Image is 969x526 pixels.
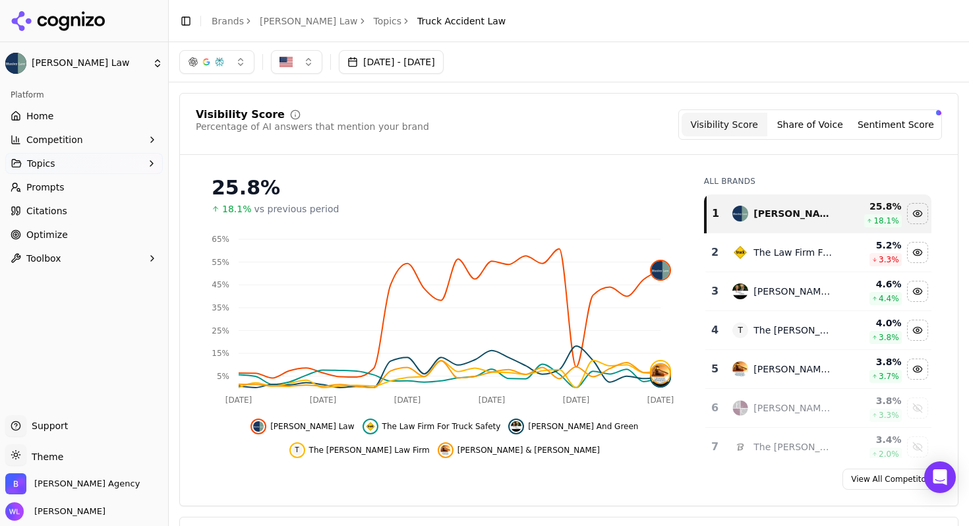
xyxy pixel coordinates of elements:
[705,389,931,428] tr: 6fellerman & ciarimboli[PERSON_NAME] & [PERSON_NAME]3.8%3.3%Show fellerman & ciarimboli data
[705,272,931,311] tr: 3berger and green[PERSON_NAME] And Green4.6%4.4%Hide berger and green data
[212,16,244,26] a: Brands
[253,421,264,432] img: munley law
[705,350,931,389] tr: 5lenahan & dempsey[PERSON_NAME] & [PERSON_NAME]3.8%3.7%Hide lenahan & dempsey data
[879,293,899,304] span: 4.4 %
[5,177,163,198] a: Prompts
[5,153,163,174] button: Topics
[704,176,931,187] div: All Brands
[279,55,293,69] img: US
[907,436,928,457] button: Show the levin firm data
[732,283,748,299] img: berger and green
[879,410,899,421] span: 3.3 %
[382,421,501,432] span: The Law Firm For Truck Safety
[196,109,285,120] div: Visibility Score
[711,439,720,455] div: 7
[457,445,600,455] span: [PERSON_NAME] & [PERSON_NAME]
[212,280,229,289] tspan: 45%
[879,332,899,343] span: 3.8 %
[732,361,748,377] img: lenahan & dempsey
[225,395,252,405] tspan: [DATE]
[879,371,899,382] span: 3.7 %
[289,442,430,458] button: Hide the reiff law firm data
[270,421,354,432] span: [PERSON_NAME] Law
[528,421,638,432] span: [PERSON_NAME] And Green
[5,248,163,269] button: Toolbox
[27,157,55,170] span: Topics
[907,242,928,263] button: Hide the law firm for truck safety data
[842,469,942,490] a: View All Competitors
[5,502,105,521] button: Open user button
[479,395,506,405] tspan: [DATE]
[5,84,163,105] div: Platform
[732,322,748,338] span: T
[844,278,902,291] div: 4.6 %
[753,401,834,415] div: [PERSON_NAME] & [PERSON_NAME]
[844,394,902,407] div: 3.8 %
[26,452,63,462] span: Theme
[365,421,376,432] img: the law firm for truck safety
[907,203,928,224] button: Hide munley law data
[705,428,931,467] tr: 7the levin firmThe [PERSON_NAME] Firm3.4%2.0%Show the levin firm data
[212,303,229,312] tspan: 35%
[705,311,931,350] tr: 4TThe [PERSON_NAME] Law Firm4.0%3.8%Hide the reiff law firm data
[907,359,928,380] button: Hide lenahan & dempsey data
[651,261,670,279] img: munley law
[682,113,767,136] button: Visibility Score
[26,109,53,123] span: Home
[711,400,720,416] div: 6
[705,233,931,272] tr: 2the law firm for truck safetyThe Law Firm For Truck Safety5.2%3.3%Hide the law firm for truck sa...
[440,445,451,455] img: lenahan & dempsey
[394,395,421,405] tspan: [DATE]
[732,400,748,416] img: fellerman & ciarimboli
[196,120,429,133] div: Percentage of AI answers that mention your brand
[844,355,902,368] div: 3.8 %
[26,252,61,265] span: Toolbox
[5,473,140,494] button: Open organization switcher
[508,419,638,434] button: Hide berger and green data
[844,200,902,213] div: 25.8 %
[417,15,506,28] span: Truck Accident Law
[254,202,339,216] span: vs previous period
[5,473,26,494] img: Bob Agency
[32,57,147,69] span: [PERSON_NAME] Law
[753,440,834,453] div: The [PERSON_NAME] Firm
[879,449,899,459] span: 2.0 %
[212,235,229,244] tspan: 65%
[844,316,902,330] div: 4.0 %
[438,442,600,458] button: Hide lenahan & dempsey data
[5,129,163,150] button: Competition
[753,285,834,298] div: [PERSON_NAME] And Green
[34,478,140,490] span: Bob Agency
[924,461,956,493] div: Open Intercom Messenger
[212,258,229,267] tspan: 55%
[29,506,105,517] span: [PERSON_NAME]
[844,433,902,446] div: 3.4 %
[250,419,354,434] button: Hide munley law data
[705,194,931,233] tr: 1munley law[PERSON_NAME] Law25.8%18.1%Hide munley law data
[5,502,24,521] img: Wendy Lindars
[732,206,748,221] img: munley law
[5,53,26,74] img: Munley Law
[907,397,928,419] button: Show fellerman & ciarimboli data
[907,320,928,341] button: Hide the reiff law firm data
[753,324,834,337] div: The [PERSON_NAME] Law Firm
[711,283,720,299] div: 3
[711,245,720,260] div: 2
[26,419,68,432] span: Support
[712,206,720,221] div: 1
[26,133,83,146] span: Competition
[309,445,430,455] span: The [PERSON_NAME] Law Firm
[260,15,358,28] a: [PERSON_NAME] Law
[5,200,163,221] a: Citations
[374,15,402,28] a: Topics
[651,361,670,380] span: T
[873,216,898,226] span: 18.1 %
[732,439,748,455] img: the levin firm
[753,363,834,376] div: [PERSON_NAME] & [PERSON_NAME]
[767,113,853,136] button: Share of Voice
[853,113,939,136] button: Sentiment Score
[292,445,303,455] span: T
[26,204,67,218] span: Citations
[212,349,229,358] tspan: 15%
[5,105,163,127] a: Home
